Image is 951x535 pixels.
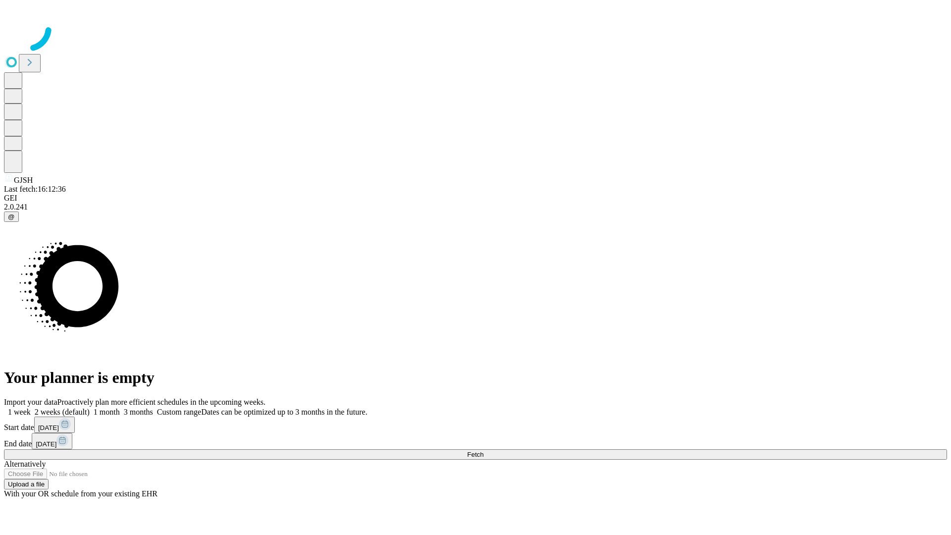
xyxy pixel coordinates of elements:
[4,194,947,203] div: GEI
[4,460,46,468] span: Alternatively
[4,203,947,212] div: 2.0.241
[124,408,153,416] span: 3 months
[36,440,56,448] span: [DATE]
[8,213,15,220] span: @
[34,417,75,433] button: [DATE]
[14,176,33,184] span: GJSH
[4,369,947,387] h1: Your planner is empty
[8,408,31,416] span: 1 week
[4,489,158,498] span: With your OR schedule from your existing EHR
[4,433,947,449] div: End date
[38,424,59,431] span: [DATE]
[57,398,265,406] span: Proactively plan more efficient schedules in the upcoming weeks.
[4,185,66,193] span: Last fetch: 16:12:36
[4,479,49,489] button: Upload a file
[4,449,947,460] button: Fetch
[32,433,72,449] button: [DATE]
[4,212,19,222] button: @
[4,417,947,433] div: Start date
[35,408,90,416] span: 2 weeks (default)
[157,408,201,416] span: Custom range
[467,451,483,458] span: Fetch
[94,408,120,416] span: 1 month
[4,398,57,406] span: Import your data
[201,408,367,416] span: Dates can be optimized up to 3 months in the future.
